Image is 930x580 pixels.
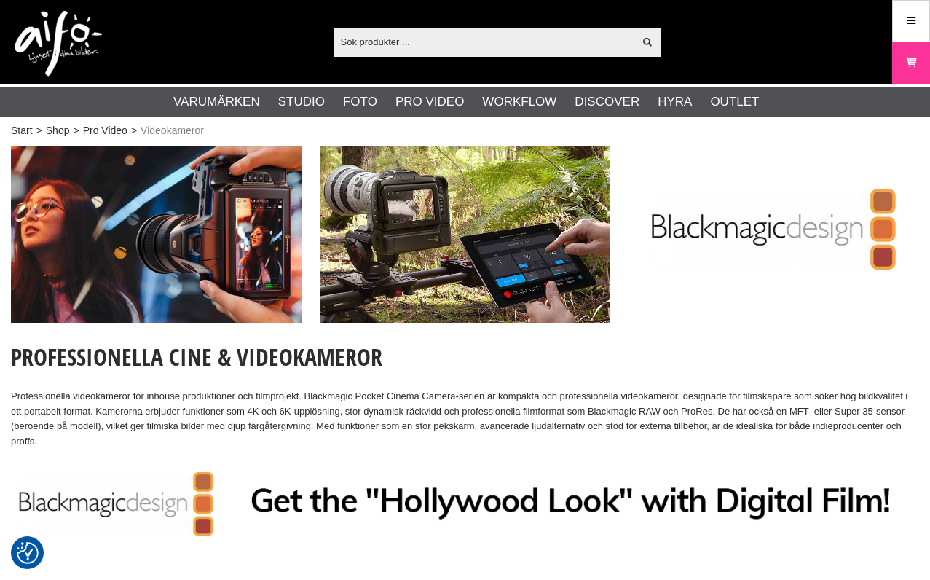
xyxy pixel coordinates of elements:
a: Start [11,123,33,138]
a: Pro Video [395,93,464,111]
input: Sök produkter ... [334,31,634,52]
p: Professionella videokameror för inhouse produktioner och filmprojekt. Blackmagic Pocket Cinema Ca... [11,389,919,450]
span: > [131,123,137,138]
img: Annons:001 ban-blackmagic-002.jpg [11,146,302,323]
h1: Professionella Cine & Videokameror [11,341,919,373]
span: > [73,123,79,138]
button: Samtyckesinställningar [17,540,39,566]
a: Pro Video [83,123,127,138]
a: Varumärken [173,93,260,111]
a: Outlet [710,93,759,111]
span: Videokameror [141,123,204,138]
span: > [36,123,42,138]
img: logo.png [15,11,102,77]
a: Studio [278,93,325,111]
a: Shop [46,123,70,138]
a: Hyra [658,93,692,111]
img: Blackmagic Design Professional Video Cameras [11,459,919,547]
img: Annons:003 ban-blackmagic-logo-640.jpg [628,146,919,323]
a: Discover [575,93,639,111]
a: Foto [343,93,377,111]
a: Workflow [482,93,556,111]
img: Annons:002 ban-blackmagic-001.jpg [320,146,610,323]
img: Revisit consent button [17,542,39,564]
